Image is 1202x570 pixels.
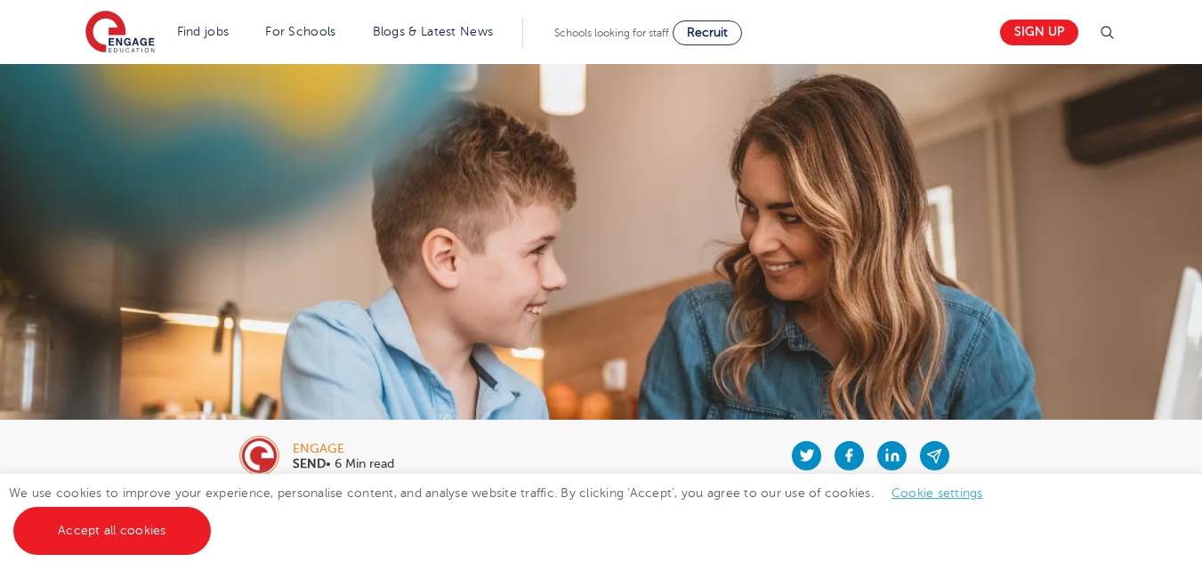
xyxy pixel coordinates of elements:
[1000,20,1078,45] a: Sign up
[373,25,494,38] a: Blogs & Latest News
[293,443,394,455] div: engage
[673,20,742,45] a: Recruit
[687,26,728,39] span: Recruit
[9,486,1001,537] span: We use cookies to improve your experience, personalise content, and analyse website traffic. By c...
[293,458,394,470] p: • 6 Min read
[85,11,155,55] img: Engage Education
[177,25,230,38] a: Find jobs
[891,486,983,500] a: Cookie settings
[13,507,211,555] a: Accept all cookies
[554,27,669,39] span: Schools looking for staff
[293,457,326,470] b: SEND
[265,25,335,38] a: For Schools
